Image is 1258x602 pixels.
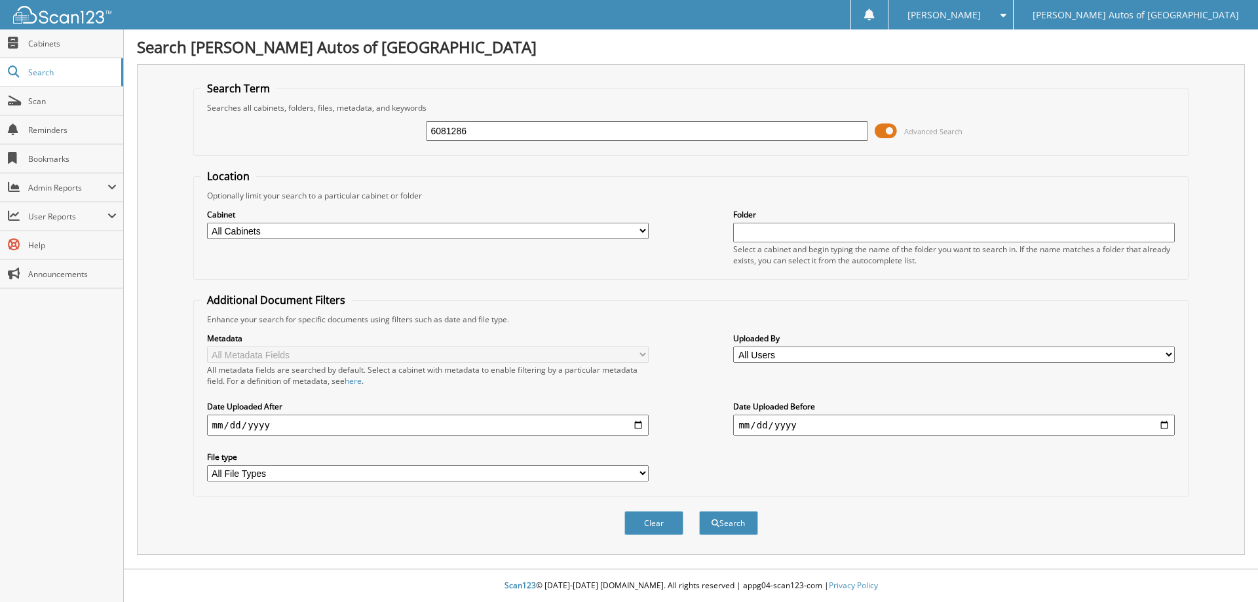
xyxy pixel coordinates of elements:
button: Search [699,511,758,535]
a: here [345,375,362,386]
input: start [207,415,649,436]
iframe: Chat Widget [1192,539,1258,602]
legend: Search Term [200,81,276,96]
span: Cabinets [28,38,117,49]
a: Privacy Policy [829,580,878,591]
button: Clear [624,511,683,535]
legend: Additional Document Filters [200,293,352,307]
span: [PERSON_NAME] Autos of [GEOGRAPHIC_DATA] [1033,11,1239,19]
label: Uploaded By [733,333,1175,344]
span: Reminders [28,124,117,136]
h1: Search [PERSON_NAME] Autos of [GEOGRAPHIC_DATA] [137,36,1245,58]
span: Scan123 [505,580,536,591]
label: Date Uploaded Before [733,401,1175,412]
div: Enhance your search for specific documents using filters such as date and file type. [200,314,1182,325]
div: Select a cabinet and begin typing the name of the folder you want to search in. If the name match... [733,244,1175,266]
div: Searches all cabinets, folders, files, metadata, and keywords [200,102,1182,113]
div: © [DATE]-[DATE] [DOMAIN_NAME]. All rights reserved | appg04-scan123-com | [124,570,1258,602]
input: end [733,415,1175,436]
label: Metadata [207,333,649,344]
div: All metadata fields are searched by default. Select a cabinet with metadata to enable filtering b... [207,364,649,386]
span: Search [28,67,115,78]
span: [PERSON_NAME] [907,11,981,19]
label: File type [207,451,649,462]
span: Help [28,240,117,251]
span: Advanced Search [904,126,963,136]
span: Admin Reports [28,182,107,193]
span: User Reports [28,211,107,222]
label: Date Uploaded After [207,401,649,412]
img: scan123-logo-white.svg [13,6,111,24]
span: Scan [28,96,117,107]
span: Bookmarks [28,153,117,164]
label: Cabinet [207,209,649,220]
div: Optionally limit your search to a particular cabinet or folder [200,190,1182,201]
span: Announcements [28,269,117,280]
legend: Location [200,169,256,183]
label: Folder [733,209,1175,220]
